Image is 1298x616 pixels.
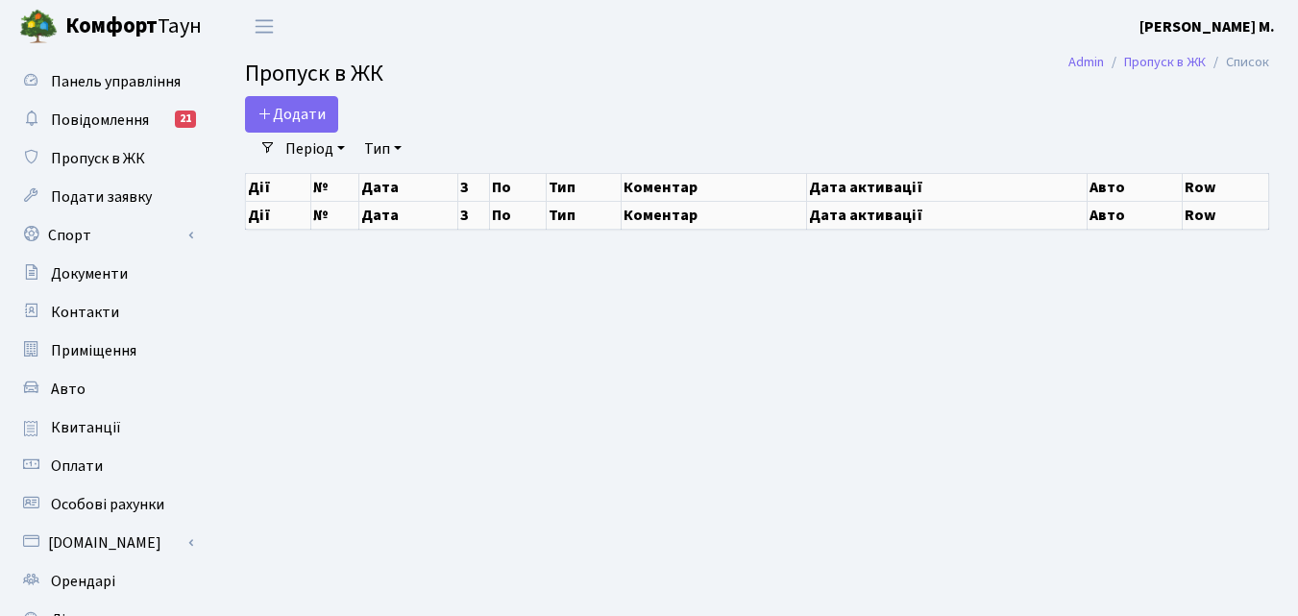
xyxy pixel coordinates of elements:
th: Коментар [622,173,807,201]
b: [PERSON_NAME] М. [1139,16,1275,37]
a: Admin [1068,52,1104,72]
th: Тип [547,173,622,201]
th: Авто [1088,201,1183,229]
th: Дата активації [807,201,1088,229]
a: Контакти [10,293,202,332]
a: Спорт [10,216,202,255]
span: Таун [65,11,202,43]
a: Квитанції [10,408,202,447]
th: № [311,201,358,229]
a: [DOMAIN_NAME] [10,524,202,562]
a: Приміщення [10,332,202,370]
th: Дії [246,173,311,201]
span: Повідомлення [51,110,149,131]
a: Документи [10,255,202,293]
span: Пропуск в ЖК [245,57,383,90]
img: logo.png [19,8,58,46]
a: Пропуск в ЖК [10,139,202,178]
a: Особові рахунки [10,485,202,524]
th: № [311,173,358,201]
li: Список [1206,52,1269,73]
a: [PERSON_NAME] М. [1139,15,1275,38]
th: Дата активації [807,173,1088,201]
th: Дата [358,201,458,229]
span: Додати [257,104,326,125]
th: По [490,201,547,229]
th: Коментар [622,201,807,229]
a: Подати заявку [10,178,202,216]
span: Оплати [51,456,103,477]
span: Приміщення [51,340,136,361]
a: Авто [10,370,202,408]
th: Row [1183,201,1269,229]
th: По [490,173,547,201]
a: Повідомлення21 [10,101,202,139]
nav: breadcrumb [1040,42,1298,83]
span: Контакти [51,302,119,323]
b: Комфорт [65,11,158,41]
a: Тип [356,133,409,165]
span: Документи [51,263,128,284]
div: 21 [175,111,196,128]
span: Орендарі [51,571,115,592]
span: Панель управління [51,71,181,92]
th: Row [1183,173,1269,201]
span: Пропуск в ЖК [51,148,145,169]
span: Особові рахунки [51,494,164,515]
a: Додати [245,96,338,133]
a: Пропуск в ЖК [1124,52,1206,72]
button: Переключити навігацію [240,11,288,42]
th: Авто [1088,173,1183,201]
th: З [458,173,490,201]
a: Період [278,133,353,165]
th: Дата [358,173,458,201]
a: Панель управління [10,62,202,101]
span: Подати заявку [51,186,152,208]
th: Дії [246,201,311,229]
th: Тип [547,201,622,229]
a: Орендарі [10,562,202,601]
th: З [458,201,490,229]
span: Квитанції [51,417,121,438]
a: Оплати [10,447,202,485]
span: Авто [51,379,86,400]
